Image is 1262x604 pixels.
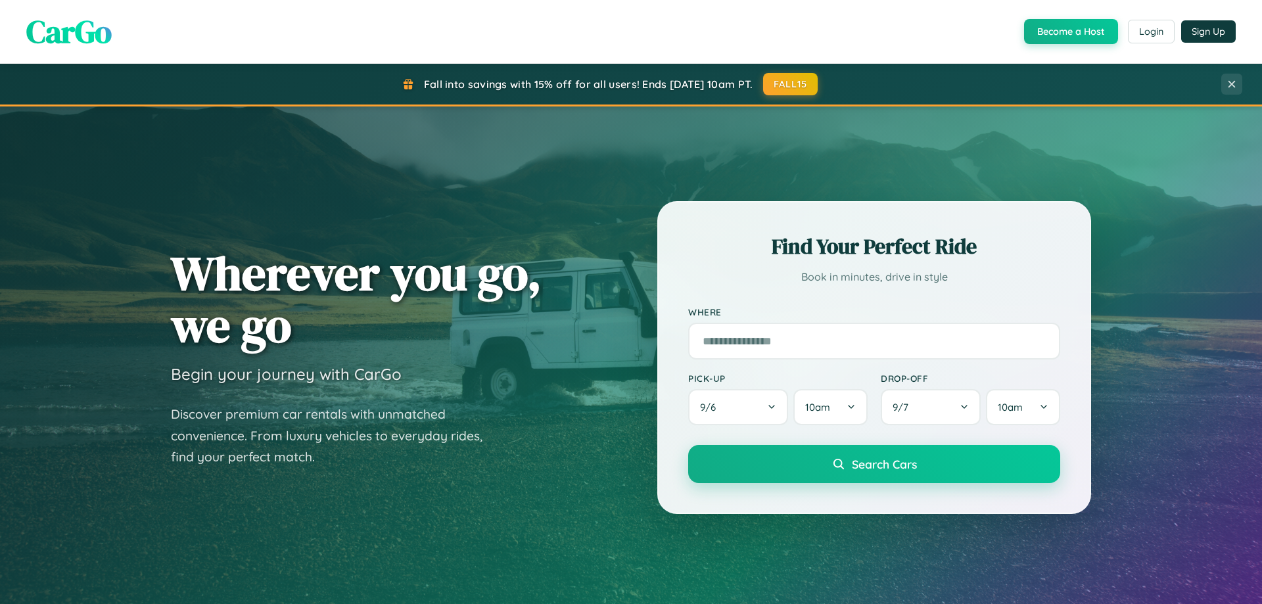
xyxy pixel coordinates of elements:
[998,401,1023,413] span: 10am
[688,306,1060,317] label: Where
[986,389,1060,425] button: 10am
[893,401,915,413] span: 9 / 7
[171,247,542,351] h1: Wherever you go, we go
[688,445,1060,483] button: Search Cars
[700,401,722,413] span: 9 / 6
[852,457,917,471] span: Search Cars
[688,232,1060,261] h2: Find Your Perfect Ride
[688,373,868,384] label: Pick-up
[881,389,981,425] button: 9/7
[793,389,868,425] button: 10am
[171,404,500,468] p: Discover premium car rentals with unmatched convenience. From luxury vehicles to everyday rides, ...
[763,73,818,95] button: FALL15
[1024,19,1118,44] button: Become a Host
[26,10,112,53] span: CarGo
[688,389,788,425] button: 9/6
[688,267,1060,287] p: Book in minutes, drive in style
[1181,20,1236,43] button: Sign Up
[805,401,830,413] span: 10am
[881,373,1060,384] label: Drop-off
[424,78,753,91] span: Fall into savings with 15% off for all users! Ends [DATE] 10am PT.
[171,364,402,384] h3: Begin your journey with CarGo
[1128,20,1175,43] button: Login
